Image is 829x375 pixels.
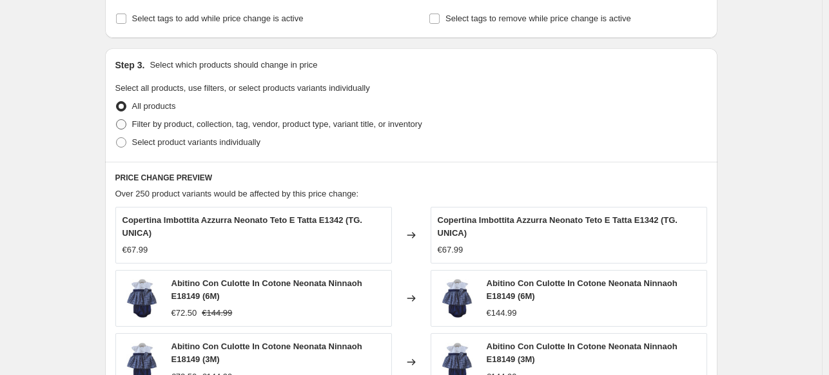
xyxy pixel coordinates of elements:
[132,119,422,129] span: Filter by product, collection, tag, vendor, product type, variant title, or inventory
[122,215,362,238] span: Copertina Imbottita Azzurra Neonato Teto E Tatta E1342 (TG. UNICA)
[115,189,359,198] span: Over 250 product variants would be affected by this price change:
[487,278,678,301] span: Abitino Con Culotte In Cotone Neonata Ninnaoh E18149 (6M)
[132,137,260,147] span: Select product variants individually
[132,14,304,23] span: Select tags to add while price change is active
[132,101,176,111] span: All products
[115,83,370,93] span: Select all products, use filters, or select products variants individually
[150,59,317,72] p: Select which products should change in price
[438,244,463,256] div: €67.99
[122,279,161,318] img: 5781_80x.jpg
[438,279,476,318] img: 5781_80x.jpg
[122,244,148,256] div: €67.99
[438,215,678,238] span: Copertina Imbottita Azzurra Neonato Teto E Tatta E1342 (TG. UNICA)
[487,307,517,320] div: €144.99
[202,307,232,320] strike: €144.99
[487,341,678,364] span: Abitino Con Culotte In Cotone Neonata Ninnaoh E18149 (3M)
[445,14,631,23] span: Select tags to remove while price change is active
[171,341,362,364] span: Abitino Con Culotte In Cotone Neonata Ninnaoh E18149 (3M)
[115,173,707,183] h6: PRICE CHANGE PREVIEW
[171,307,197,320] div: €72.50
[171,278,362,301] span: Abitino Con Culotte In Cotone Neonata Ninnaoh E18149 (6M)
[115,59,145,72] h2: Step 3.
